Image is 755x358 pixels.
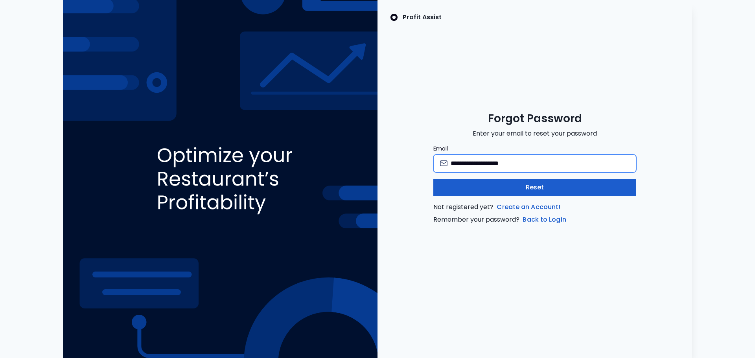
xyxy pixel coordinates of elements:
[526,183,544,192] span: Reset
[521,215,567,224] a: Back to Login
[440,160,447,166] img: email
[433,179,636,196] button: Reset
[433,215,636,224] span: Remember your password?
[433,202,636,212] span: Not registered yet?
[390,13,398,22] img: SpotOn Logo
[495,202,562,212] a: Create an Account!
[433,145,448,152] span: Email
[403,13,442,22] p: Profit Assist
[473,129,597,138] span: Enter your email to reset your password
[488,112,582,126] span: Forgot Password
